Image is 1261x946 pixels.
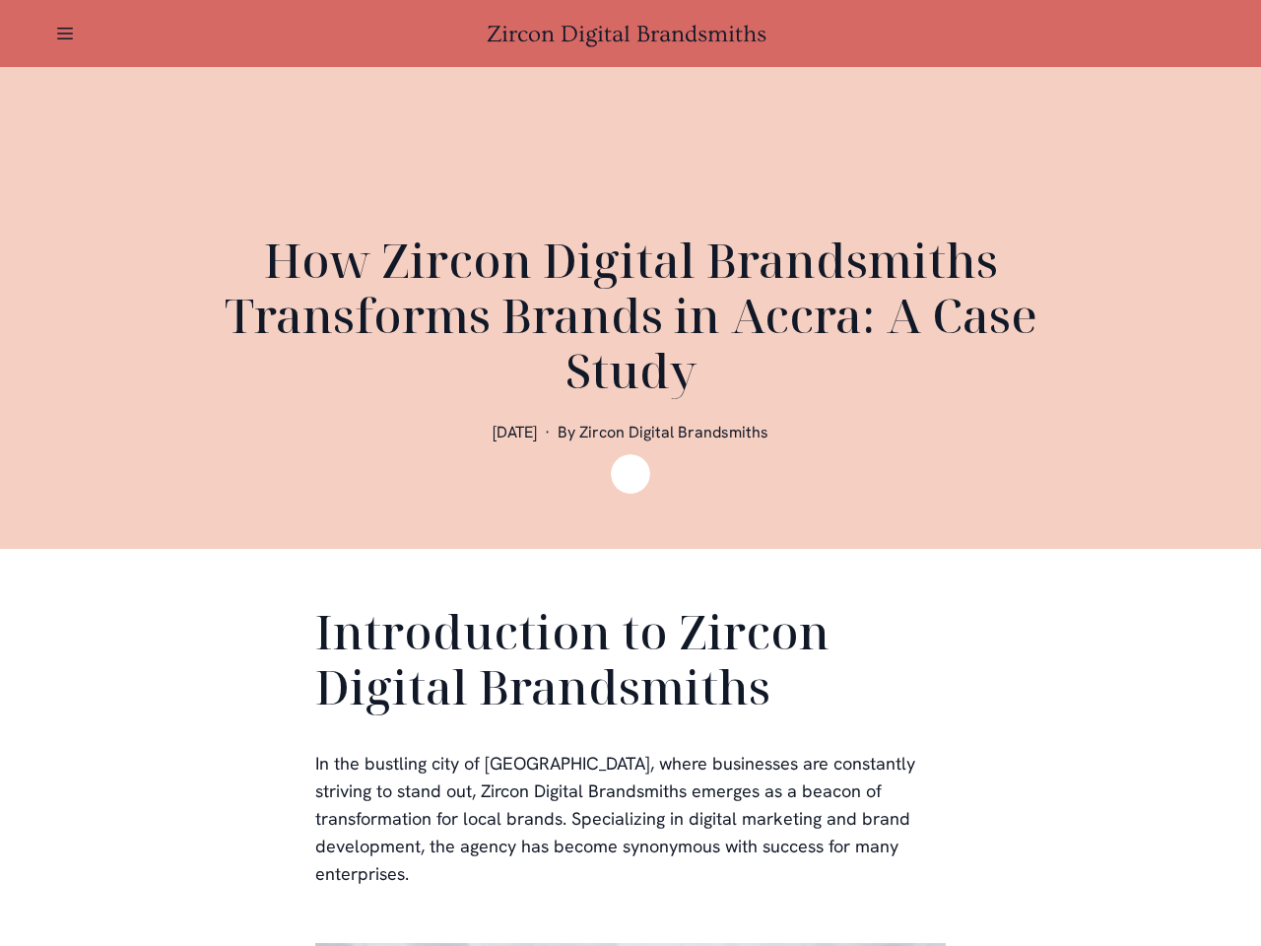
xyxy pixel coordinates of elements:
h2: Introduction to Zircon Digital Brandsmiths [315,604,946,722]
span: · [545,422,550,442]
span: By Zircon Digital Brandsmiths [558,422,768,442]
a: Zircon Digital Brandsmiths [487,21,774,47]
span: [DATE] [493,422,537,442]
h1: How Zircon Digital Brandsmiths Transforms Brands in Accra: A Case Study [158,233,1103,398]
p: In the bustling city of [GEOGRAPHIC_DATA], where businesses are constantly striving to stand out,... [315,750,946,888]
img: Zircon Digital Brandsmiths [611,454,650,494]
